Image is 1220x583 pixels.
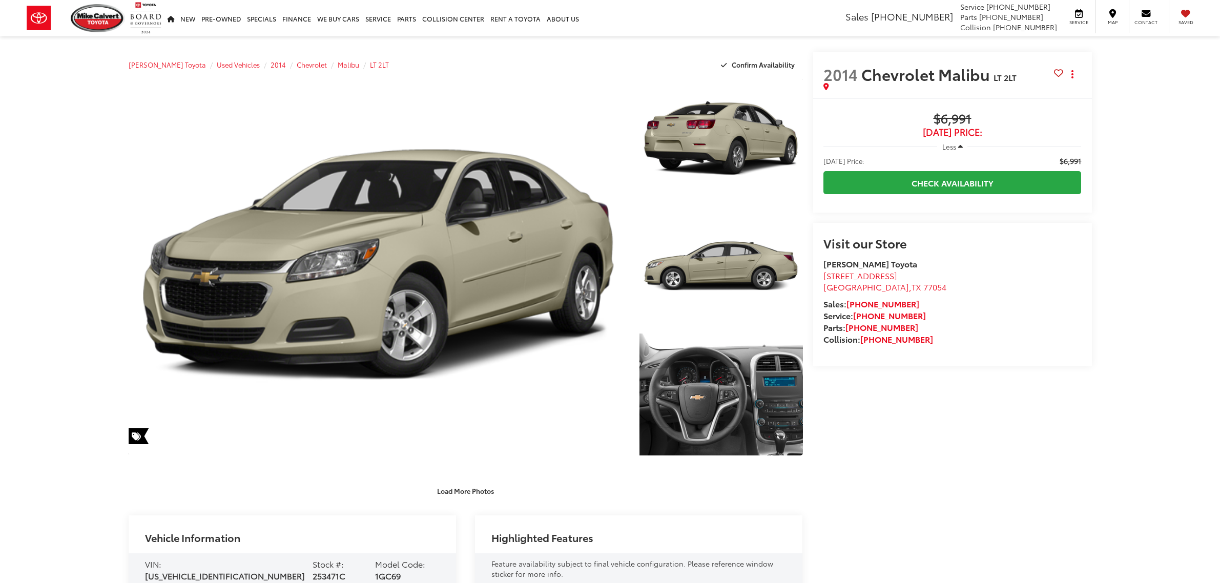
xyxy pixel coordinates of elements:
[979,12,1043,22] span: [PHONE_NUMBER]
[823,309,926,321] strong: Service:
[430,482,501,499] button: Load More Photos
[823,112,1082,127] span: $6,991
[639,205,802,328] a: Expand Photo 2
[993,22,1057,32] span: [PHONE_NUMBER]
[845,321,918,333] a: [PHONE_NUMBER]
[639,334,802,456] a: Expand Photo 3
[123,75,633,457] img: 2014 Chevrolet Malibu LT 2LT
[491,558,773,579] span: Feature availability subject to final vehicle configuration. Please reference window sticker for ...
[375,570,401,581] span: 1GC69
[823,298,919,309] strong: Sales:
[960,12,977,22] span: Parts
[297,60,327,69] a: Chevrolet
[370,60,389,69] a: LT 2LT
[129,428,149,444] span: Special
[986,2,1050,12] span: [PHONE_NUMBER]
[1071,70,1073,78] span: dropdown dots
[823,281,909,293] span: [GEOGRAPHIC_DATA]
[860,333,933,345] a: [PHONE_NUMBER]
[1063,65,1081,83] button: Actions
[823,63,858,85] span: 2014
[313,570,345,581] span: 253471C
[338,60,359,69] a: Malibu
[823,269,946,293] a: [STREET_ADDRESS] [GEOGRAPHIC_DATA],TX 77054
[960,2,984,12] span: Service
[715,56,803,74] button: Confirm Availability
[271,60,286,69] a: 2014
[861,63,994,85] span: Chevrolet Malibu
[1101,19,1124,26] span: Map
[1174,19,1197,26] span: Saved
[145,532,240,543] h2: Vehicle Information
[639,77,802,200] a: Expand Photo 1
[129,60,206,69] a: [PERSON_NAME] Toyota
[491,532,593,543] h2: Highlighted Features
[823,236,1082,249] h2: Visit our Store
[71,4,125,32] img: Mike Calvert Toyota
[375,558,425,570] span: Model Code:
[145,558,161,570] span: VIN:
[823,171,1082,194] a: Check Availability
[638,204,804,329] img: 2014 Chevrolet Malibu LT 2LT
[732,60,795,69] span: Confirm Availability
[960,22,991,32] span: Collision
[912,281,921,293] span: TX
[1067,19,1090,26] span: Service
[937,137,968,156] button: Less
[823,333,933,345] strong: Collision:
[823,269,897,281] span: [STREET_ADDRESS]
[823,156,864,166] span: [DATE] Price:
[145,570,305,581] span: [US_VEHICLE_IDENTIFICATION_NUMBER]
[313,558,344,570] span: Stock #:
[217,60,260,69] a: Used Vehicles
[923,281,946,293] span: 77054
[871,10,953,23] span: [PHONE_NUMBER]
[823,258,917,269] strong: [PERSON_NAME] Toyota
[942,142,956,151] span: Less
[994,71,1017,83] span: LT 2LT
[823,127,1082,137] span: [DATE] Price:
[823,281,946,293] span: ,
[823,321,918,333] strong: Parts:
[1060,156,1081,166] span: $6,991
[846,298,919,309] a: [PHONE_NUMBER]
[638,76,804,201] img: 2014 Chevrolet Malibu LT 2LT
[845,10,869,23] span: Sales
[853,309,926,321] a: [PHONE_NUMBER]
[1134,19,1157,26] span: Contact
[638,332,804,457] img: 2014 Chevrolet Malibu LT 2LT
[129,77,629,455] a: Expand Photo 0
